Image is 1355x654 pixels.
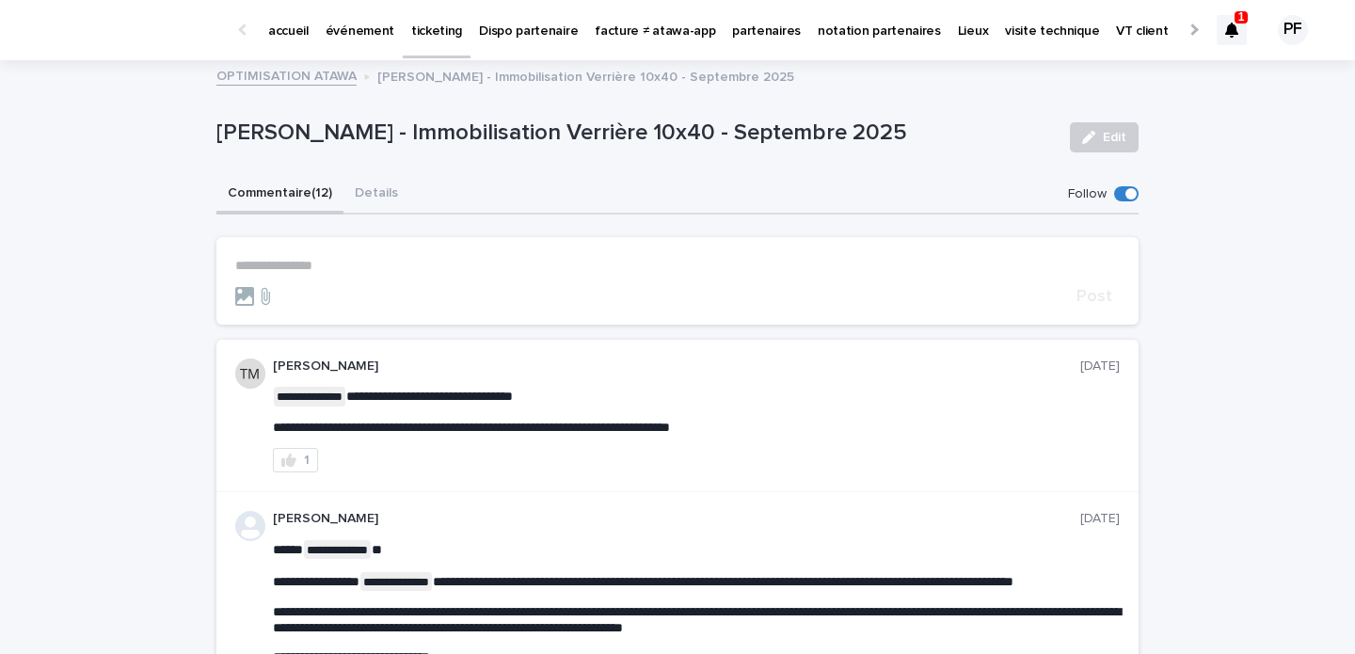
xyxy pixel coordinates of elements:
[343,175,409,215] button: Details
[377,65,794,86] p: [PERSON_NAME] - Immobilisation Verrière 10x40 - Septembre 2025
[235,511,265,541] svg: avatar
[273,448,318,472] button: 1
[1278,15,1308,45] div: PF
[273,359,1080,375] p: [PERSON_NAME]
[1238,10,1245,24] p: 1
[1068,186,1107,202] p: Follow
[1103,131,1126,144] span: Edit
[216,175,343,215] button: Commentaire (12)
[304,454,310,467] div: 1
[1070,122,1139,152] button: Edit
[1217,15,1247,45] div: 1
[1069,288,1120,305] button: Post
[1080,511,1120,527] p: [DATE]
[1080,359,1120,375] p: [DATE]
[38,11,220,49] img: Ls34BcGeRexTGTNfXpUC
[216,64,357,86] a: OPTIMISATION ATAWA
[1076,288,1112,305] span: Post
[216,120,1055,147] p: [PERSON_NAME] - Immobilisation Verrière 10x40 - Septembre 2025
[273,511,1080,527] p: [PERSON_NAME]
